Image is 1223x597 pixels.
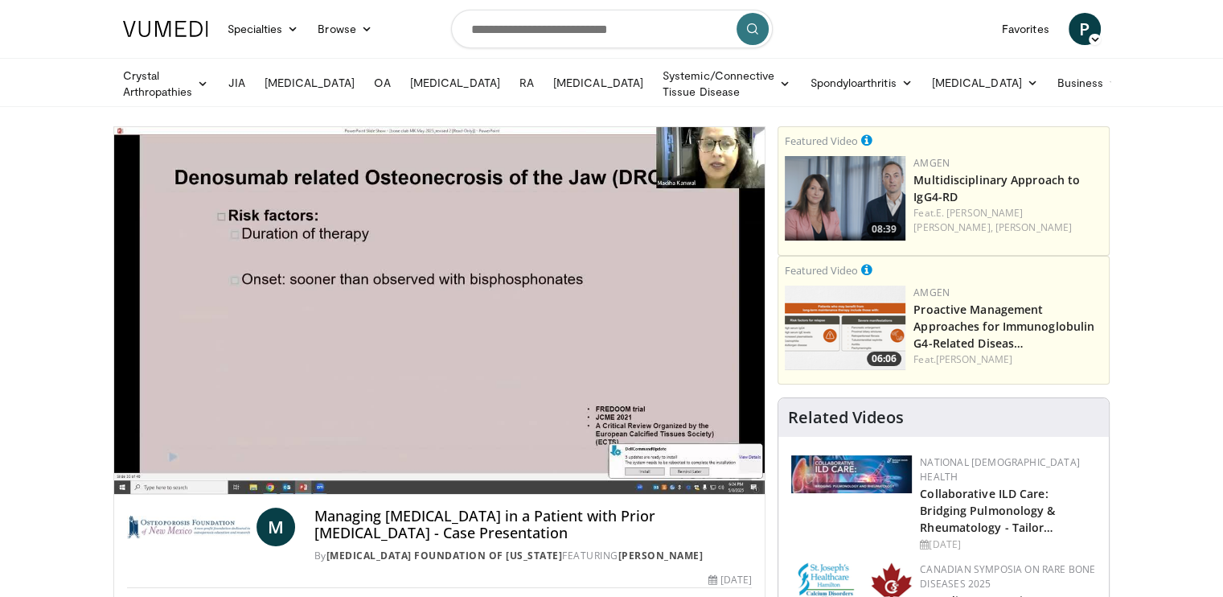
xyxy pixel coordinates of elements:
img: 04ce378e-5681-464e-a54a-15375da35326.png.150x105_q85_crop-smart_upscale.png [785,156,905,241]
a: Canadian Symposia on Rare Bone Diseases 2025 [920,562,1095,591]
span: 06:06 [867,352,901,366]
a: Multidisciplinary Approach to IgG4-RD [913,172,1080,204]
a: [PERSON_NAME] [618,549,704,562]
a: Browse [308,13,382,45]
a: Amgen [913,286,950,299]
div: Feat. [913,206,1102,235]
img: b07e8bac-fd62-4609-bac4-e65b7a485b7c.png.150x105_q85_crop-smart_upscale.png [785,286,905,370]
h4: Managing [MEDICAL_DATA] in a Patient with Prior [MEDICAL_DATA] - Case Presentation [314,508,752,542]
a: Crystal Arthropathies [113,68,219,100]
a: JIA [219,67,255,99]
small: Featured Video [785,263,858,278]
a: 08:39 [785,156,905,241]
img: VuMedi Logo [123,21,208,37]
img: Osteoporosis Foundation of New Mexico [127,508,250,546]
a: Systemic/Connective Tissue Disease [653,68,800,100]
a: Proactive Management Approaches for Immunoglobulin G4-Related Diseas… [913,302,1094,351]
small: Featured Video [785,134,858,148]
a: 06:06 [785,286,905,370]
a: National [DEMOGRAPHIC_DATA] Health [920,455,1080,484]
a: [MEDICAL_DATA] [544,67,653,99]
a: Favorites [992,13,1059,45]
a: OA [364,67,400,99]
a: Collaborative ILD Care: Bridging Pulmonology & Rheumatology - Tailor… [920,486,1055,535]
a: Amgen [913,156,950,170]
div: Feat. [913,352,1102,367]
span: 08:39 [867,222,901,237]
a: RA [510,67,544,99]
a: [MEDICAL_DATA] [255,67,364,99]
a: P [1069,13,1101,45]
a: [PERSON_NAME] [995,220,1072,234]
a: Spondyloarthritis [800,67,921,99]
input: Search topics, interventions [451,10,773,48]
div: [DATE] [708,573,752,587]
h4: Related Videos [788,408,904,427]
a: Specialties [218,13,309,45]
a: Business [1048,67,1130,99]
div: [DATE] [920,537,1096,552]
div: By FEATURING [314,549,752,563]
a: [MEDICAL_DATA] [922,67,1048,99]
a: [PERSON_NAME] [936,352,1012,366]
a: M [257,508,295,546]
a: [MEDICAL_DATA] [400,67,510,99]
a: E. [PERSON_NAME] [PERSON_NAME], [913,206,1023,234]
a: [MEDICAL_DATA] Foundation of [US_STATE] [326,549,563,562]
img: 7e341e47-e122-4d5e-9c74-d0a8aaff5d49.jpg.150x105_q85_autocrop_double_scale_upscale_version-0.2.jpg [791,455,912,493]
video-js: Video Player [114,127,765,495]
